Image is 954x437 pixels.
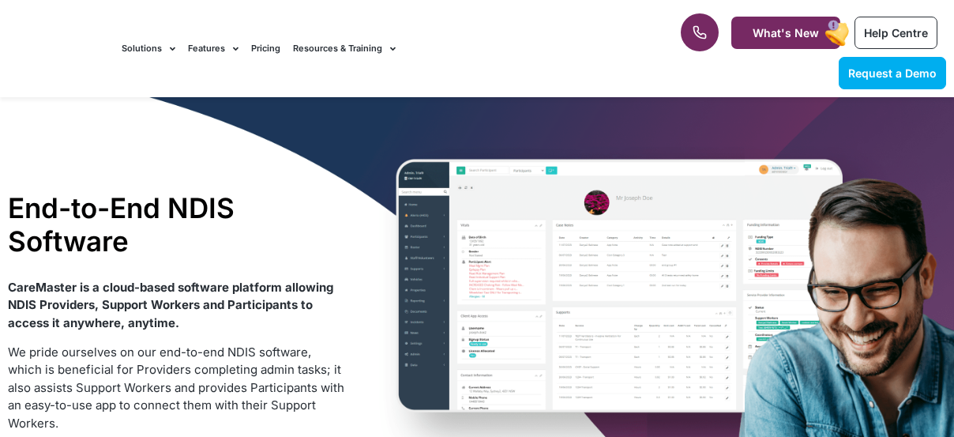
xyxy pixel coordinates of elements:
[8,280,333,330] strong: CareMaster is a cloud-based software platform allowing NDIS Providers, Support Workers and Partic...
[251,22,280,75] a: Pricing
[122,22,175,75] a: Solutions
[8,191,345,258] h1: End-to-End NDIS Software
[8,345,344,431] span: We pride ourselves on our end-to-end NDIS software, which is beneficial for Providers completing ...
[839,57,946,89] a: Request a Demo
[188,22,238,75] a: Features
[293,22,396,75] a: Resources & Training
[753,26,819,40] span: What's New
[731,17,840,49] a: What's New
[848,66,937,80] span: Request a Demo
[864,26,928,40] span: Help Centre
[8,38,106,60] img: CareMaster Logo
[122,22,609,75] nav: Menu
[854,17,937,49] a: Help Centre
